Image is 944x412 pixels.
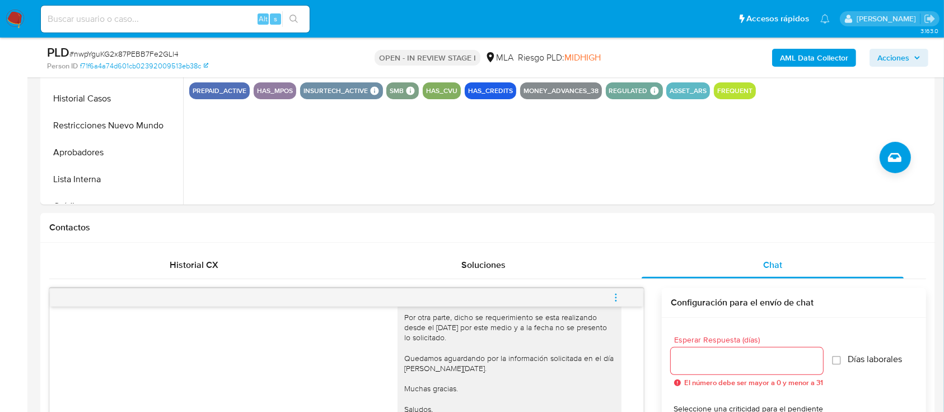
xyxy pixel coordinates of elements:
[671,297,917,308] h3: Configuración para el envío de chat
[274,13,277,24] span: s
[259,13,268,24] span: Alt
[47,61,78,71] b: Person ID
[564,51,601,64] span: MIDHIGH
[772,49,856,67] button: AML Data Collector
[832,356,841,365] input: Días laborales
[80,61,208,71] a: f71f6a4a74d601cb02392009513eb38c
[674,336,826,344] span: Esperar Respuesta (días)
[282,11,305,27] button: search-icon
[41,12,310,26] input: Buscar usuario o caso...
[671,354,823,368] input: days_to_wait
[924,13,936,25] a: Salir
[43,166,183,193] button: Lista Interna
[920,26,938,35] span: 3.163.0
[857,13,920,24] p: marielabelen.cragno@mercadolibre.com
[877,49,909,67] span: Acciones
[170,258,218,271] span: Historial CX
[69,48,179,59] span: # nwpYguKG2x87PEBB7Fe2GLl4
[49,222,926,233] h1: Contactos
[870,49,928,67] button: Acciones
[820,14,830,24] a: Notificaciones
[763,258,782,271] span: Chat
[43,112,183,139] button: Restricciones Nuevo Mundo
[518,52,601,64] span: Riesgo PLD:
[43,193,183,220] button: Créditos
[597,284,634,311] button: menu-action
[780,49,848,67] b: AML Data Collector
[684,379,823,387] span: El número debe ser mayor a 0 y menor a 31
[47,43,69,61] b: PLD
[43,85,183,112] button: Historial Casos
[461,258,506,271] span: Soluciones
[848,354,902,365] span: Días laborales
[485,52,513,64] div: MLA
[746,13,809,25] span: Accesos rápidos
[375,50,480,66] p: OPEN - IN REVIEW STAGE I
[43,139,183,166] button: Aprobadores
